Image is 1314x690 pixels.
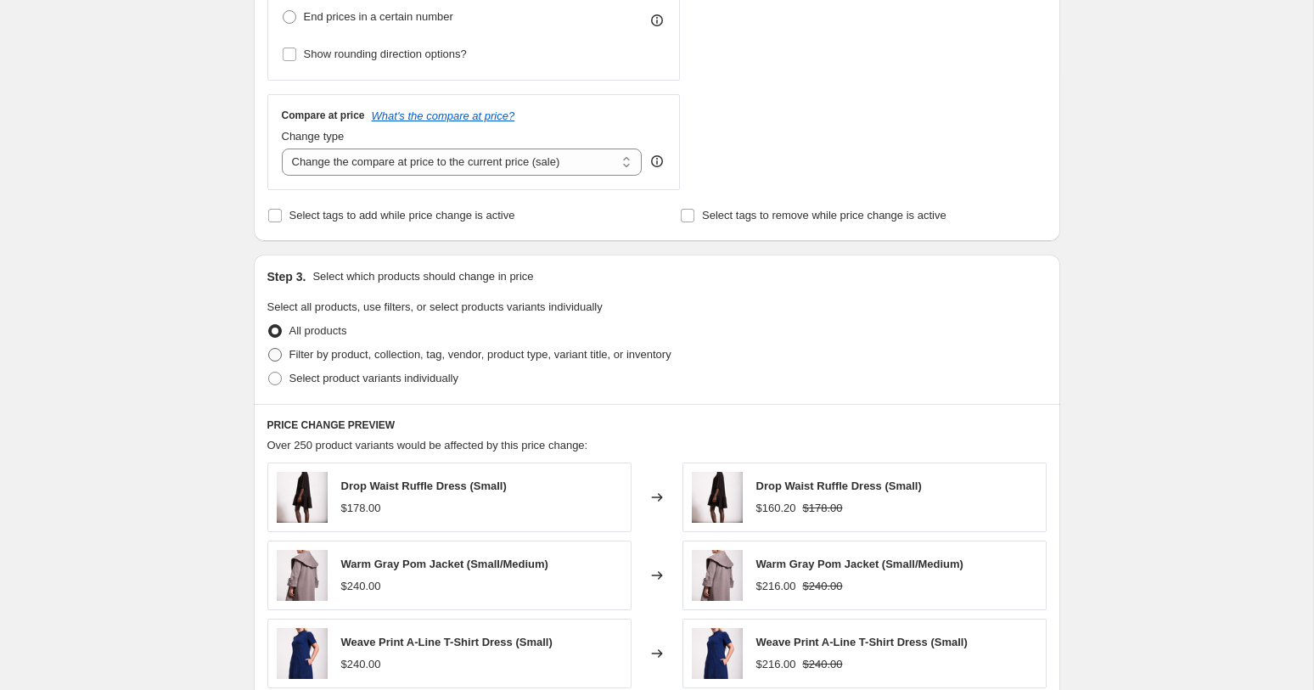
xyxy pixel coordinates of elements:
[267,418,1047,432] h6: PRICE CHANGE PREVIEW
[756,480,922,492] span: Drop Waist Ruffle Dress (Small)
[289,324,347,337] span: All products
[282,130,345,143] span: Change type
[341,636,553,648] span: Weave Print A-Line T-Shirt Dress (Small)
[267,268,306,285] h2: Step 3.
[341,656,381,673] div: $240.00
[756,656,796,673] div: $216.00
[341,578,381,595] div: $240.00
[341,480,507,492] span: Drop Waist Ruffle Dress (Small)
[803,500,843,517] strike: $178.00
[649,153,665,170] div: help
[803,578,843,595] strike: $240.00
[756,636,968,648] span: Weave Print A-Line T-Shirt Dress (Small)
[289,209,515,222] span: Select tags to add while price change is active
[277,550,328,601] img: 20170827_LOBOMAU_ECOMM_058_80x.jpg
[341,558,548,570] span: Warm Gray Pom Jacket (Small/Medium)
[282,109,365,122] h3: Compare at price
[277,472,328,523] img: 20170827_LOBOMAU_ECOMM_049_80x.jpg
[756,578,796,595] div: $216.00
[341,500,381,517] div: $178.00
[312,268,533,285] p: Select which products should change in price
[756,500,796,517] div: $160.20
[289,348,671,361] span: Filter by product, collection, tag, vendor, product type, variant title, or inventory
[702,209,946,222] span: Select tags to remove while price change is active
[756,558,963,570] span: Warm Gray Pom Jacket (Small/Medium)
[277,628,328,679] img: 20170827_LOBOMAU_ECOMM_006_80x.jpg
[692,628,743,679] img: 20170827_LOBOMAU_ECOMM_006_80x.jpg
[289,372,458,384] span: Select product variants individually
[692,550,743,601] img: 20170827_LOBOMAU_ECOMM_058_80x.jpg
[267,300,603,313] span: Select all products, use filters, or select products variants individually
[372,109,515,122] button: What's the compare at price?
[267,439,588,452] span: Over 250 product variants would be affected by this price change:
[304,10,453,23] span: End prices in a certain number
[304,48,467,60] span: Show rounding direction options?
[803,656,843,673] strike: $240.00
[692,472,743,523] img: 20170827_LOBOMAU_ECOMM_049_80x.jpg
